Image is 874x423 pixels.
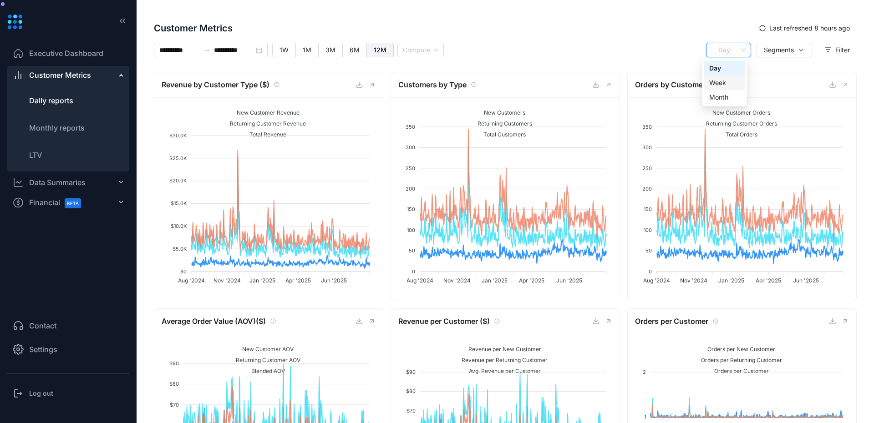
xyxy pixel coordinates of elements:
span: Returning Customer Revenue [223,120,306,127]
tspan: $80 [169,381,179,387]
span: 1W [279,46,289,54]
tspan: 100 [407,227,415,233]
tspan: Aug '2024 [407,277,433,284]
tspan: $70 [170,402,179,408]
span: Total Orders [718,131,757,138]
tspan: $0 [180,268,187,275]
span: Monthly reports [29,123,85,132]
tspan: 100 [644,227,652,233]
span: Orders per New Customer [701,346,775,352]
button: Filter [818,43,857,57]
span: 6M [350,46,360,54]
tspan: Aug '2024 [178,277,205,284]
tspan: $30.0K [169,132,187,139]
tspan: Nov '2024 [680,277,707,284]
span: Blended AOV [244,368,285,374]
tspan: Nov '2024 [213,277,241,284]
tspan: Jun '2025 [793,277,819,284]
span: Orders per Customer [635,316,708,327]
h3: Log out [29,389,53,398]
span: New Customer Revenue [230,109,300,116]
tspan: Apr '2025 [756,277,781,284]
tspan: 50 [409,247,415,254]
div: Month [709,92,740,102]
tspan: $20.0K [169,177,187,184]
tspan: 200 [642,186,652,192]
span: Customers by Type [398,79,467,91]
tspan: $10.0K [171,223,187,229]
tspan: Apr '2025 [285,277,311,284]
span: Executive Dashboard [29,48,103,59]
span: Last refreshed 8 hours ago [769,23,850,33]
span: Financial [29,192,89,213]
tspan: $15.0K [171,200,187,206]
span: Day [711,43,746,57]
tspan: 200 [406,186,415,192]
tspan: Apr '2025 [519,277,544,284]
span: Orders per Customer [707,368,768,374]
tspan: 250 [642,165,652,171]
tspan: 0 [649,268,652,275]
div: Week [704,76,745,90]
tspan: Jun '2025 [321,277,347,284]
tspan: 300 [642,144,652,151]
tspan: 250 [406,165,415,171]
span: Filter [835,45,850,55]
span: Customer Metrics [29,70,91,81]
span: Revenue per New Customer [461,346,541,352]
tspan: 300 [406,144,415,151]
tspan: 50 [645,247,652,254]
button: Segments [757,43,812,57]
span: 12M [374,46,386,54]
span: Customer Metrics [154,21,752,35]
tspan: $90 [169,360,179,367]
tspan: $70 [407,408,416,414]
span: Returning Customers [470,120,532,127]
tspan: 350 [642,124,652,130]
span: 3M [325,46,335,54]
span: Total Customers [477,131,526,138]
tspan: Nov '2024 [443,277,471,284]
tspan: 350 [406,124,415,130]
span: 1M [303,46,311,54]
tspan: $25.0K [169,155,187,161]
tspan: 2 [643,369,646,375]
span: Total Revenue [243,131,286,138]
span: sync [759,25,766,31]
span: Orders per Returning Customer [694,357,782,363]
span: Avg. Revenue per Customer [462,368,540,374]
span: Returning Customer AOV [229,357,300,363]
span: LTV [29,151,42,160]
span: Daily reports [29,96,73,105]
span: Revenue per Customer ($) [398,316,490,327]
tspan: Aug '2024 [643,277,670,284]
tspan: $80 [406,388,416,394]
span: swap-right [203,46,210,54]
tspan: 150 [644,206,652,212]
div: Day [704,61,745,76]
span: Revenue per Returning Customer [455,357,548,363]
tspan: Jan '2025 [482,277,508,284]
tspan: Jan '2025 [718,277,744,284]
tspan: Jan '2025 [250,277,276,284]
div: Week [709,78,740,88]
div: Day [709,63,740,73]
span: Segments [764,45,794,55]
span: Returning Customer Orders [699,120,777,127]
tspan: Jun '2025 [556,277,582,284]
div: Month [704,90,745,105]
tspan: 1 [644,414,646,420]
tspan: 0 [412,268,415,275]
span: New Customer AOV [235,346,294,352]
span: Orders by Customer Type [635,79,725,91]
tspan: $90 [406,369,416,375]
span: Contact [29,320,56,331]
span: Revenue by Customer Type ($) [162,79,269,91]
span: to [203,46,210,54]
tspan: $5.0K [173,246,187,252]
tspan: 150 [407,206,415,212]
span: Settings [29,344,57,355]
span: New Customer Orders [706,109,770,116]
span: New Customers [477,109,525,116]
span: Average Order Value (AOV)($) [162,316,266,327]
